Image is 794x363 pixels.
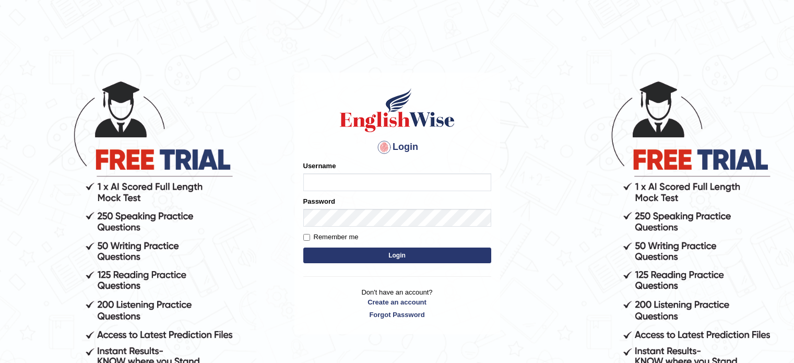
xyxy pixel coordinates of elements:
a: Forgot Password [303,310,491,320]
p: Don't have an account? [303,287,491,320]
input: Remember me [303,234,310,241]
label: Username [303,161,336,171]
button: Login [303,248,491,263]
h4: Login [303,139,491,156]
label: Password [303,196,335,206]
img: Logo of English Wise sign in for intelligent practice with AI [338,87,457,134]
a: Create an account [303,297,491,307]
label: Remember me [303,232,359,242]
